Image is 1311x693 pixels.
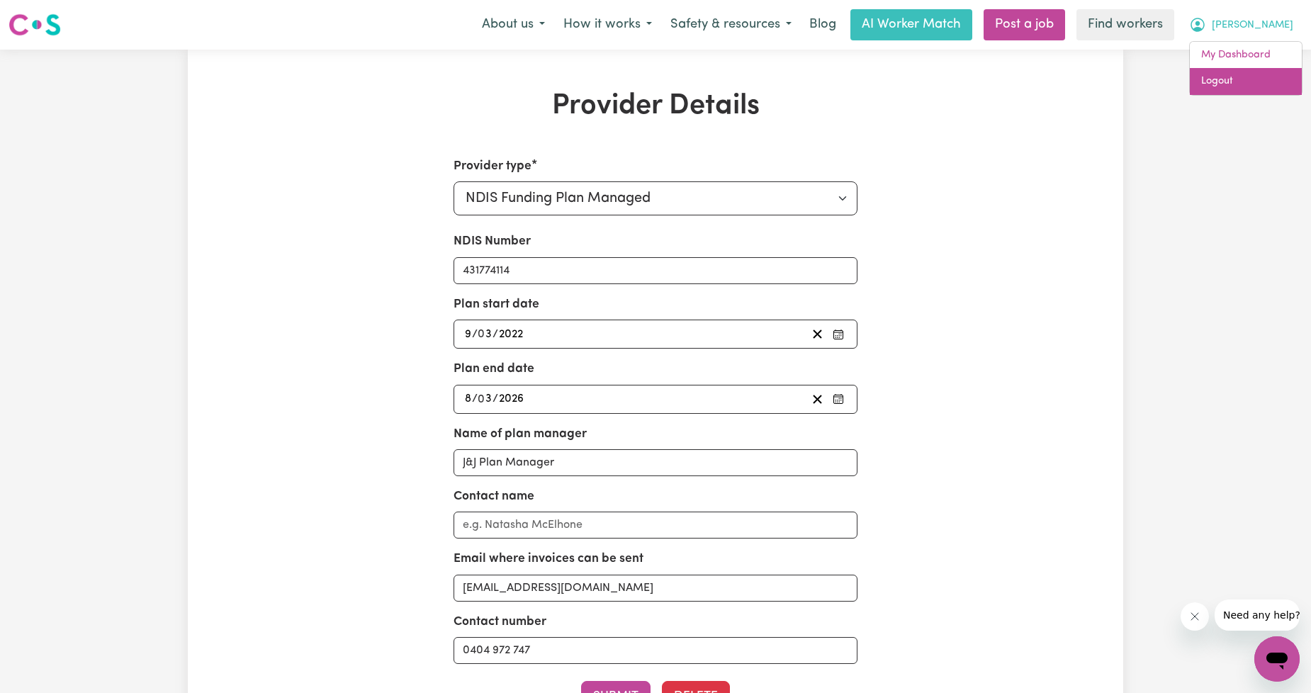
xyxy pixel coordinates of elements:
[454,257,858,284] input: Enter your NDIS number
[454,613,546,631] label: Contact number
[1076,9,1174,40] a: Find workers
[454,637,858,664] input: e.g. 0412 345 678
[493,393,498,405] span: /
[472,328,478,341] span: /
[1189,41,1302,96] div: My Account
[478,325,493,344] input: --
[1215,599,1300,631] iframe: Message from company
[498,390,525,409] input: ----
[464,390,472,409] input: --
[1190,68,1302,95] a: Logout
[806,390,828,409] button: Clear plan end date
[806,325,828,344] button: Clear plan start date
[828,325,848,344] button: Pick your plan start date
[801,9,845,40] a: Blog
[352,89,959,123] h1: Provider Details
[498,325,524,344] input: ----
[478,329,485,340] span: 0
[493,328,498,341] span: /
[454,360,534,378] label: Plan end date
[454,550,643,568] label: Email where invoices can be sent
[454,295,539,314] label: Plan start date
[473,10,554,40] button: About us
[1181,602,1209,631] iframe: Close message
[828,390,848,409] button: Pick your plan end date
[478,393,485,405] span: 0
[454,157,531,176] label: Provider type
[9,10,86,21] span: Need any help?
[472,393,478,405] span: /
[454,232,531,251] label: NDIS Number
[454,449,858,476] input: e.g. MyPlanManager Pty. Ltd.
[454,425,587,444] label: Name of plan manager
[1254,636,1300,682] iframe: Button to launch messaging window
[478,390,493,409] input: --
[850,9,972,40] a: AI Worker Match
[984,9,1065,40] a: Post a job
[9,9,61,41] a: Careseekers logo
[1212,18,1293,33] span: [PERSON_NAME]
[454,512,858,539] input: e.g. Natasha McElhone
[9,12,61,38] img: Careseekers logo
[464,325,472,344] input: --
[554,10,661,40] button: How it works
[454,488,534,506] label: Contact name
[454,575,858,602] input: e.g. nat.mc@myplanmanager.com.au
[1180,10,1302,40] button: My Account
[661,10,801,40] button: Safety & resources
[1190,42,1302,69] a: My Dashboard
